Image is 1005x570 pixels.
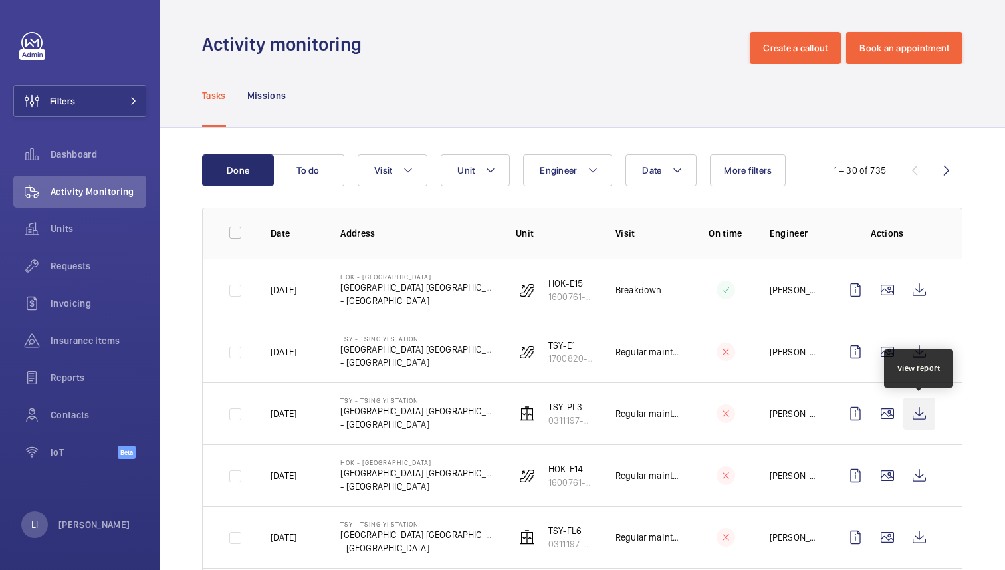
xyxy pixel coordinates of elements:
[340,480,494,493] p: - [GEOGRAPHIC_DATA]
[340,541,494,555] p: - [GEOGRAPHIC_DATA]
[548,290,594,303] p: 1600761-008
[340,273,494,281] p: HOK - [GEOGRAPHIC_DATA]
[615,469,682,482] p: Regular maintenance
[548,414,594,427] p: 0311197-010
[340,418,494,431] p: - [GEOGRAPHIC_DATA]
[897,362,941,374] div: View report
[441,154,510,186] button: Unit
[271,407,296,420] p: [DATE]
[846,32,962,64] button: Book an appointment
[340,404,494,418] p: [GEOGRAPHIC_DATA] [GEOGRAPHIC_DATA]
[834,164,886,177] div: 1 – 30 of 735
[51,185,146,198] span: Activity Monitoring
[615,227,682,240] p: Visit
[202,154,274,186] button: Done
[839,227,935,240] p: Actions
[271,469,296,482] p: [DATE]
[548,339,594,352] p: TSY-E1
[548,400,594,414] p: TSY-PL3
[770,407,818,420] p: [PERSON_NAME] [PERSON_NAME]
[457,165,475,176] span: Unit
[340,466,494,480] p: [GEOGRAPHIC_DATA] [GEOGRAPHIC_DATA]
[358,154,427,186] button: Visit
[340,458,494,466] p: HOK - [GEOGRAPHIC_DATA]
[540,165,577,176] span: Engineer
[724,165,772,176] span: More filters
[625,154,697,186] button: Date
[548,537,594,551] p: 0311197-003
[340,343,494,356] p: [GEOGRAPHIC_DATA] [GEOGRAPHIC_DATA]
[202,32,370,57] h1: Activity monitoring
[519,529,535,545] img: elevator.svg
[340,294,494,307] p: - [GEOGRAPHIC_DATA]
[271,531,296,544] p: [DATE]
[374,165,392,176] span: Visit
[750,32,841,64] button: Create a callout
[548,524,594,537] p: TSY-FL6
[51,408,146,422] span: Contacts
[642,165,661,176] span: Date
[51,371,146,384] span: Reports
[340,396,494,404] p: TSY - Tsing Yi Station
[519,468,535,484] img: escalator.svg
[202,89,226,102] p: Tasks
[51,259,146,273] span: Requests
[51,297,146,310] span: Invoicing
[770,531,818,544] p: [PERSON_NAME] [PERSON_NAME]
[340,335,494,343] p: TSY - Tsing Yi Station
[770,345,818,358] p: [PERSON_NAME] [PERSON_NAME]
[58,518,130,531] p: [PERSON_NAME]
[519,282,535,298] img: escalator.svg
[51,446,118,459] span: IoT
[340,356,494,369] p: - [GEOGRAPHIC_DATA]
[340,227,494,240] p: Address
[519,406,535,422] img: elevator.svg
[50,94,75,108] span: Filters
[615,283,662,297] p: Breakdown
[703,227,748,240] p: On time
[51,222,146,235] span: Units
[118,446,136,459] span: Beta
[548,462,594,476] p: HOK-E14
[519,344,535,360] img: escalator.svg
[516,227,594,240] p: Unit
[271,227,319,240] p: Date
[615,531,682,544] p: Regular maintenance
[273,154,344,186] button: To do
[710,154,786,186] button: More filters
[271,283,296,297] p: [DATE]
[523,154,612,186] button: Engineer
[340,281,494,294] p: [GEOGRAPHIC_DATA] [GEOGRAPHIC_DATA]
[13,85,146,117] button: Filters
[615,345,682,358] p: Regular maintenance
[271,345,296,358] p: [DATE]
[770,469,818,482] p: [PERSON_NAME]
[340,520,494,528] p: TSY - Tsing Yi Station
[770,283,818,297] p: [PERSON_NAME]
[770,227,818,240] p: Engineer
[247,89,286,102] p: Missions
[548,277,594,290] p: HOK-E15
[340,528,494,541] p: [GEOGRAPHIC_DATA] [GEOGRAPHIC_DATA]
[615,407,682,420] p: Regular maintenance
[51,148,146,161] span: Dashboard
[548,352,594,365] p: 1700820-001
[51,334,146,347] span: Insurance items
[548,476,594,489] p: 1600761-007
[31,518,38,531] p: LI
